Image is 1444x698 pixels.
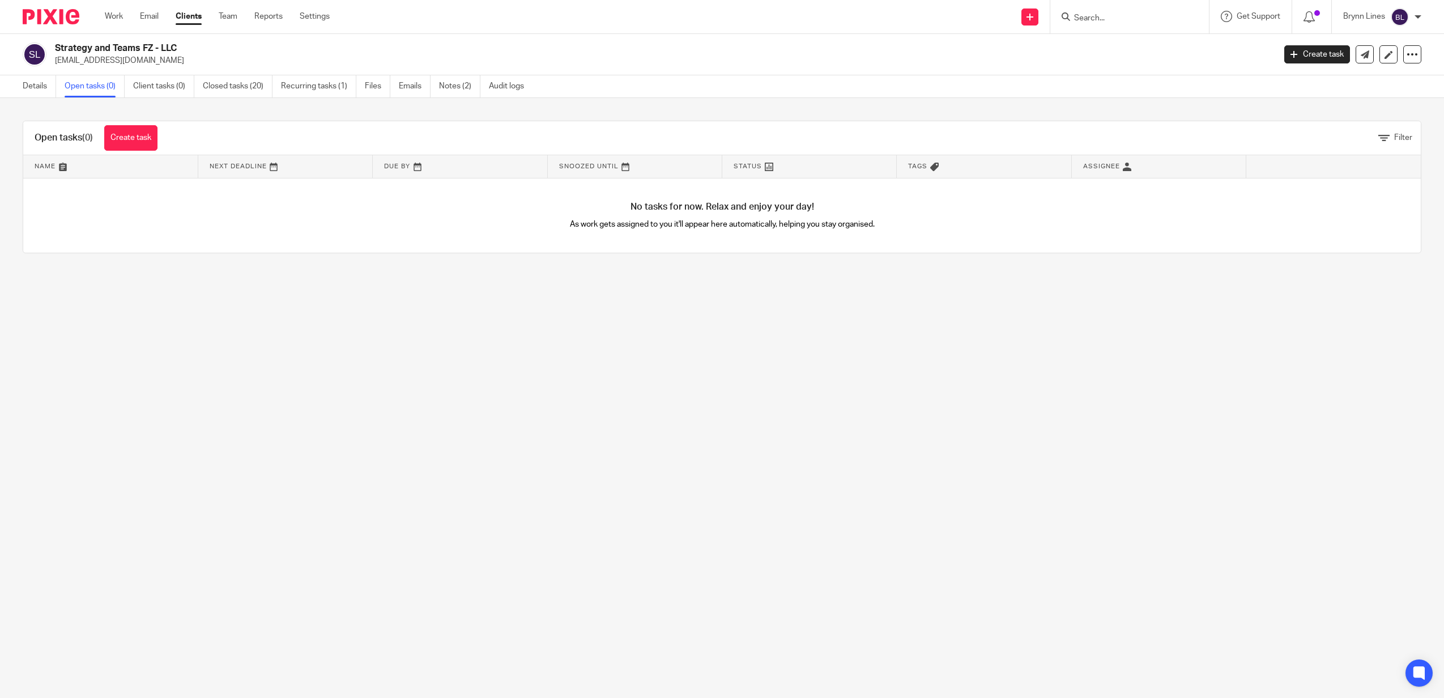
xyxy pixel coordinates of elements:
[23,75,56,97] a: Details
[82,133,93,142] span: (0)
[1284,45,1350,63] a: Create task
[1237,12,1280,20] span: Get Support
[176,11,202,22] a: Clients
[23,201,1421,213] h4: No tasks for now. Relax and enjoy your day!
[35,132,93,144] h1: Open tasks
[254,11,283,22] a: Reports
[373,219,1072,230] p: As work gets assigned to you it'll appear here automatically, helping you stay organised.
[559,163,619,169] span: Snoozed Until
[55,42,1025,54] h2: Strategy and Teams FZ - LLC
[734,163,762,169] span: Status
[281,75,356,97] a: Recurring tasks (1)
[203,75,272,97] a: Closed tasks (20)
[1343,11,1385,22] p: Brynn Lines
[439,75,480,97] a: Notes (2)
[23,42,46,66] img: svg%3E
[1073,14,1175,24] input: Search
[399,75,431,97] a: Emails
[140,11,159,22] a: Email
[908,163,927,169] span: Tags
[23,9,79,24] img: Pixie
[1394,134,1412,142] span: Filter
[1391,8,1409,26] img: svg%3E
[55,55,1267,66] p: [EMAIL_ADDRESS][DOMAIN_NAME]
[104,125,157,151] a: Create task
[105,11,123,22] a: Work
[365,75,390,97] a: Files
[133,75,194,97] a: Client tasks (0)
[219,11,237,22] a: Team
[65,75,125,97] a: Open tasks (0)
[489,75,533,97] a: Audit logs
[300,11,330,22] a: Settings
